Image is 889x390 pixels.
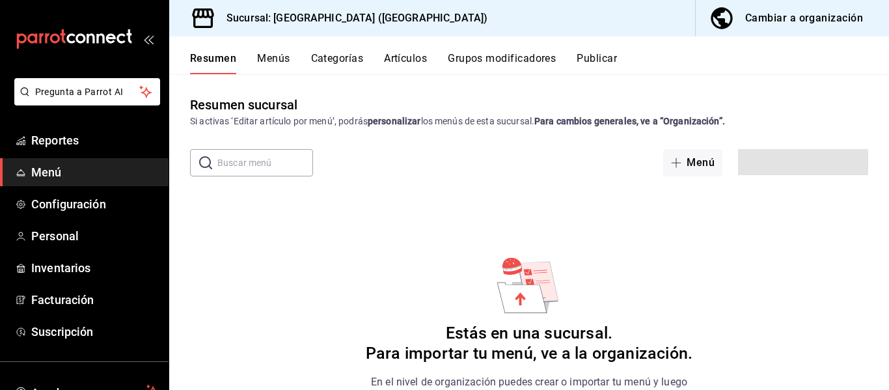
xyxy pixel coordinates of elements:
[143,34,154,44] button: open_drawer_menu
[31,259,158,277] span: Inventarios
[257,52,290,74] button: Menús
[31,163,158,181] span: Menú
[190,52,889,74] div: navigation tabs
[577,52,617,74] button: Publicar
[31,291,158,309] span: Facturación
[14,78,160,105] button: Pregunta a Parrot AI
[534,116,725,126] strong: Para cambios generales, ve a “Organización”.
[217,150,313,176] input: Buscar menú
[448,52,556,74] button: Grupos modificadores
[31,323,158,341] span: Suscripción
[190,115,868,128] div: Si activas ‘Editar artículo por menú’, podrás los menús de esta sucursal.
[663,149,722,176] button: Menú
[368,116,421,126] strong: personalizar
[311,52,364,74] button: Categorías
[31,227,158,245] span: Personal
[9,94,160,108] a: Pregunta a Parrot AI
[35,85,140,99] span: Pregunta a Parrot AI
[31,195,158,213] span: Configuración
[190,52,236,74] button: Resumen
[366,324,692,364] h6: Estás en una sucursal. Para importar tu menú, ve a la organización.
[190,95,297,115] div: Resumen sucursal
[216,10,487,26] h3: Sucursal: [GEOGRAPHIC_DATA] ([GEOGRAPHIC_DATA])
[31,132,158,149] span: Reportes
[745,9,863,27] div: Cambiar a organización
[384,52,427,74] button: Artículos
